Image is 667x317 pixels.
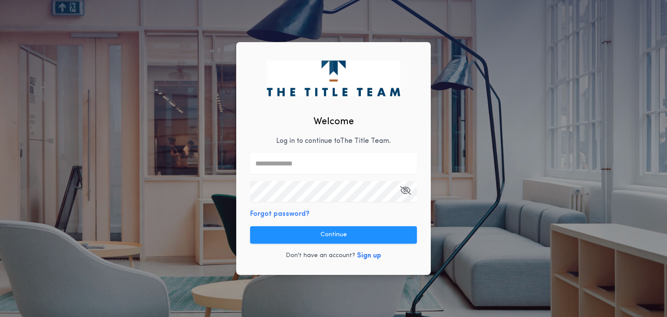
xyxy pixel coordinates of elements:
[250,209,310,219] button: Forgot password?
[250,226,417,244] button: Continue
[267,60,400,96] img: logo
[357,251,381,261] button: Sign up
[286,251,355,260] p: Don't have an account?
[276,136,391,146] p: Log in to continue to The Title Team .
[314,115,354,129] h2: Welcome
